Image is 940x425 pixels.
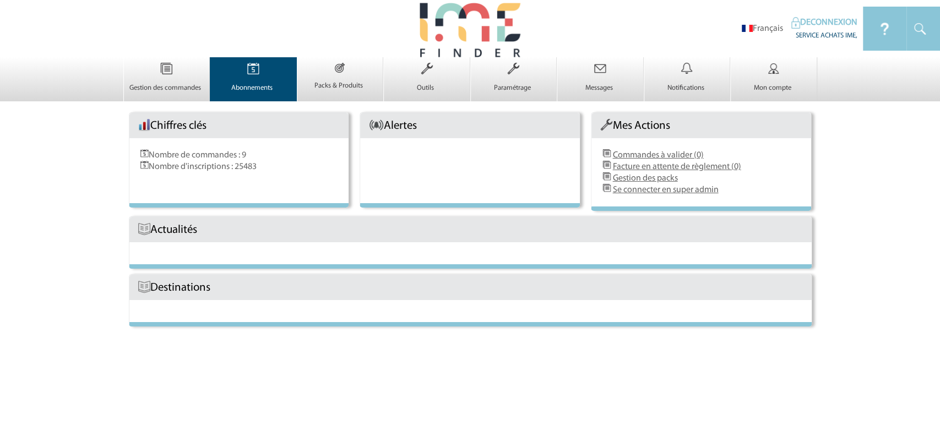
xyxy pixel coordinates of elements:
img: fr [742,25,753,32]
img: IDEAL Meetings & Events [906,7,940,51]
a: Paramétrage [471,74,557,92]
p: Notifications [644,84,727,92]
div: Destinations [129,275,812,300]
div: Alertes [360,113,580,138]
p: Messages [557,84,640,92]
p: Outils [384,84,467,92]
a: Abonnements [210,74,296,92]
a: Commandes à valider (0) [612,151,703,160]
img: DemandeDeDevis.png [602,184,611,192]
img: DemandeDeDevis.png [602,172,611,181]
a: Messages [557,74,643,92]
div: Chiffres clés [129,113,349,138]
a: Outils [384,74,470,92]
img: Livre.png [138,281,150,293]
img: Gestion des commandes [144,57,189,80]
a: Gestion des commandes [124,74,210,92]
a: Packs & Produits [297,72,383,90]
div: SERVICE ACHATS IME, [791,29,857,40]
img: Outils [404,57,449,80]
img: Paramétrage [491,57,536,80]
img: DemandeDeDevis.png [602,161,611,169]
p: Gestion des commandes [124,84,207,92]
p: Paramétrage [471,84,554,92]
img: Evenements.png [140,161,149,169]
p: Packs & Produits [297,81,381,90]
img: histo.png [138,119,150,131]
img: Notifications [664,57,709,80]
img: AlerteAccueil.png [369,119,384,131]
img: IDEAL Meetings & Events [863,7,906,51]
a: Mon compte [731,74,817,92]
img: Mon compte [751,57,796,80]
div: Actualités [129,217,812,242]
a: Se connecter en super admin [612,186,718,194]
a: Notifications [644,74,730,92]
img: Messages [578,57,623,80]
img: IDEAL Meetings & Events [791,17,800,29]
img: DemandeDeDevis.png [602,149,611,157]
img: Packs & Produits [318,57,361,78]
img: Abonnements [231,57,276,80]
img: Evenements.png [140,149,149,157]
img: Livre.png [138,223,150,235]
p: Mon compte [731,84,814,92]
a: Facture en attente de règlement (0) [612,162,741,171]
a: DECONNEXION [791,18,857,27]
div: Mes Actions [591,113,811,138]
li: Français [742,24,783,34]
div: Nombre de commandes : 9 Nombre d'inscriptions : 25483 [129,138,349,194]
p: Abonnements [210,84,294,92]
img: Outils.png [600,119,612,131]
a: Gestion des packs [612,174,677,183]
